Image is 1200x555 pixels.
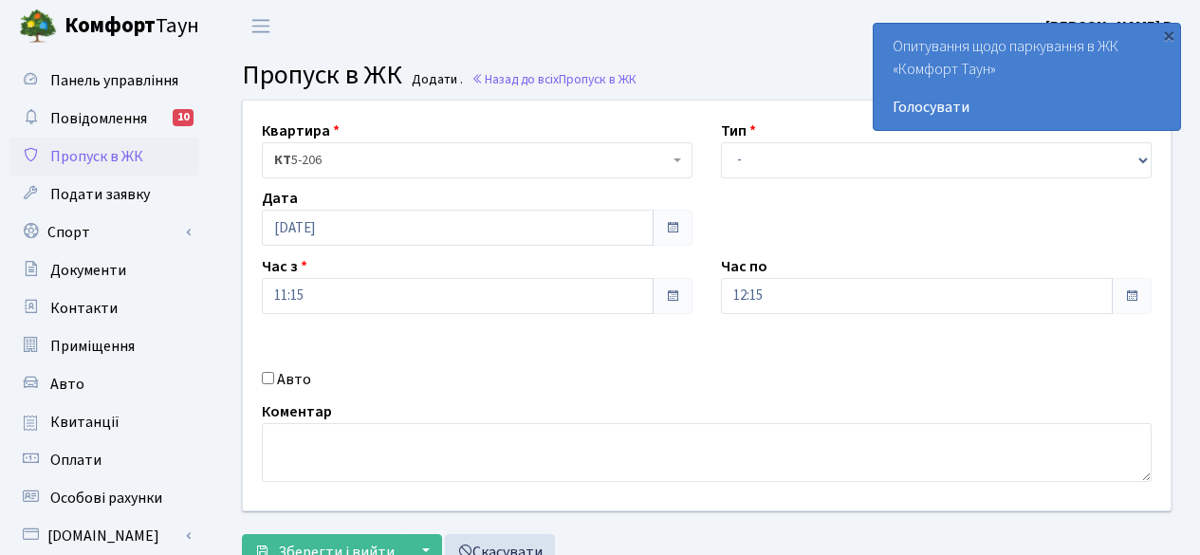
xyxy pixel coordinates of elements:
[262,142,692,178] span: <b>КТ</b>&nbsp;&nbsp;&nbsp;&nbsp;5-206
[9,176,199,213] a: Подати заявку
[9,327,199,365] a: Приміщення
[50,488,162,509] span: Особові рахунки
[893,96,1161,119] a: Голосувати
[9,251,199,289] a: Документи
[9,289,199,327] a: Контакти
[274,151,291,170] b: КТ
[65,10,199,43] span: Таун
[471,70,637,88] a: Назад до всіхПропуск в ЖК
[262,120,340,142] label: Квартира
[277,368,311,391] label: Авто
[65,10,156,41] b: Комфорт
[9,517,199,555] a: [DOMAIN_NAME]
[9,441,199,479] a: Оплати
[50,412,120,433] span: Квитанції
[50,108,147,129] span: Повідомлення
[50,260,126,281] span: Документи
[721,255,767,278] label: Час по
[262,400,332,423] label: Коментар
[9,213,199,251] a: Спорт
[274,151,669,170] span: <b>КТ</b>&nbsp;&nbsp;&nbsp;&nbsp;5-206
[9,365,199,403] a: Авто
[262,187,298,210] label: Дата
[9,138,199,176] a: Пропуск в ЖК
[874,24,1180,130] div: Опитування щодо паркування в ЖК «Комфорт Таун»
[50,450,102,471] span: Оплати
[237,10,285,42] button: Переключити навігацію
[9,403,199,441] a: Квитанції
[242,56,402,94] span: Пропуск в ЖК
[1045,15,1177,38] a: [PERSON_NAME] В.
[50,374,84,395] span: Авто
[50,336,135,357] span: Приміщення
[1159,26,1178,45] div: ×
[50,184,150,205] span: Подати заявку
[262,255,307,278] label: Час з
[50,70,178,91] span: Панель управління
[50,146,143,167] span: Пропуск в ЖК
[1045,16,1177,37] b: [PERSON_NAME] В.
[9,62,199,100] a: Панель управління
[9,100,199,138] a: Повідомлення10
[559,70,637,88] span: Пропуск в ЖК
[173,109,194,126] div: 10
[408,72,463,88] small: Додати .
[9,479,199,517] a: Особові рахунки
[50,298,118,319] span: Контакти
[721,120,756,142] label: Тип
[19,8,57,46] img: logo.png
